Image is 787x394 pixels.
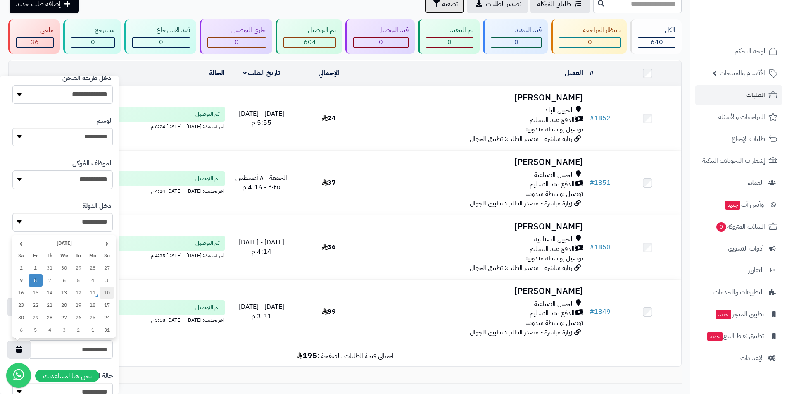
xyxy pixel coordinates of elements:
[86,274,100,287] td: 4
[86,311,100,324] td: 25
[695,41,782,61] a: لوحة التحكم
[695,151,782,171] a: إشعارات التحويلات البنكية
[728,243,764,254] span: أدوات التسويق
[235,37,239,47] span: 0
[284,38,335,47] div: 604
[43,311,57,324] td: 28
[100,287,114,299] td: 10
[72,159,113,168] label: الموظف المُوكل
[530,244,575,254] span: الدفع عند التسليم
[29,237,100,249] th: [DATE]
[14,237,29,249] th: ›
[71,38,115,47] div: 0
[695,217,782,236] a: السلات المتروكة0
[590,178,611,188] a: #1851
[16,26,54,35] div: ملغي
[514,37,518,47] span: 0
[354,38,408,47] div: 0
[29,287,43,299] td: 15
[695,173,782,193] a: العملاء
[71,274,86,287] td: 5
[57,287,71,299] td: 13
[549,19,629,54] a: بانتظار المراجعة 0
[695,239,782,258] a: أدوات التسويق
[366,93,583,103] h3: [PERSON_NAME]
[62,74,113,83] label: ادخل طريقة الشحن
[366,222,583,232] h3: [PERSON_NAME]
[534,299,574,309] span: الجبيل الصناعية
[651,37,663,47] span: 640
[43,324,57,336] td: 4
[207,26,266,35] div: جاري التوصيل
[716,310,731,319] span: جديد
[97,116,113,126] label: الوسم
[57,262,71,274] td: 30
[559,38,621,47] div: 0
[366,158,583,167] h3: [PERSON_NAME]
[29,324,43,336] td: 5
[695,326,782,346] a: تطبيق نقاط البيعجديد
[29,262,43,274] td: 1
[715,308,764,320] span: تطبيق المتجر
[91,37,95,47] span: 0
[283,26,336,35] div: تم التوصيل
[695,129,782,149] a: طلبات الإرجاع
[695,107,782,127] a: المراجعات والأسئلة
[195,174,220,183] span: تم التوصيل
[322,242,336,252] span: 36
[534,170,574,180] span: الجبيل الصناعية
[695,85,782,105] a: الطلبات
[426,26,474,35] div: تم التنفيذ
[71,299,86,311] td: 19
[9,344,681,366] td: اجمالي قيمة الطلبات بالصفحة :
[57,299,71,311] td: 20
[159,37,163,47] span: 0
[534,235,574,244] span: الجبيل الصناعية
[100,299,114,311] td: 17
[590,113,594,123] span: #
[235,173,287,192] span: الجمعة - ٨ أغسطس ٢٠٢٥ - 4:16 م
[100,311,114,324] td: 24
[29,274,43,287] td: 8
[100,324,114,336] td: 31
[14,324,29,336] td: 6
[57,274,71,287] td: 6
[716,221,765,232] span: السلات المتروكة
[447,37,452,47] span: 0
[239,302,284,321] span: [DATE] - [DATE] 3:31 م
[702,155,765,167] span: إشعارات التحويلات البنكية
[304,37,316,47] span: 604
[524,318,583,328] span: توصيل بواسطة مندوبينا
[530,180,575,189] span: الدفع عند التسليم
[208,38,266,47] div: 0
[195,110,220,118] span: تم التوصيل
[57,324,71,336] td: 3
[426,38,473,47] div: 0
[481,19,549,54] a: قيد التنفيذ 0
[71,249,86,262] th: Tu
[100,274,114,287] td: 3
[590,113,611,123] a: #1852
[7,19,62,54] a: ملغي 36
[14,274,29,287] td: 9
[379,37,383,47] span: 0
[416,19,482,54] a: تم التنفيذ 0
[732,133,765,145] span: طلبات الإرجاع
[57,249,71,262] th: We
[198,19,274,54] a: جاري التوصيل 0
[100,262,114,274] td: 27
[195,239,220,247] span: تم التوصيل
[132,26,190,35] div: قيد الاسترجاع
[695,348,782,368] a: الإعدادات
[470,134,572,144] span: زيارة مباشرة - مصدر الطلب: تطبيق الجوال
[718,111,765,123] span: المراجعات والأسئلة
[43,287,57,299] td: 14
[740,352,764,364] span: الإعدادات
[565,68,583,78] a: العميل
[322,178,336,188] span: 37
[123,19,198,54] a: قيد الاسترجاع 0
[71,324,86,336] td: 2
[86,262,100,274] td: 28
[695,260,782,280] a: التقارير
[695,304,782,324] a: تطبيق المتجرجديد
